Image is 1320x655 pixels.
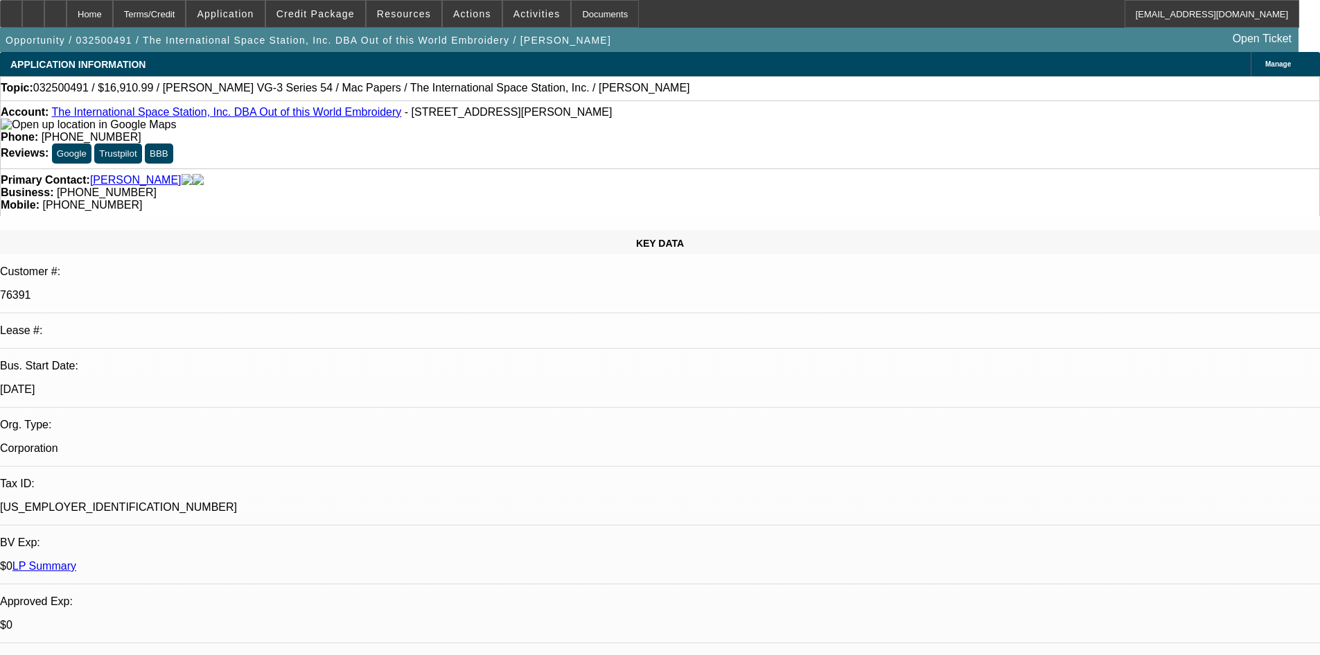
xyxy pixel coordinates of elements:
span: Manage [1265,60,1291,68]
span: [PHONE_NUMBER] [57,186,157,198]
button: Activities [503,1,571,27]
span: [PHONE_NUMBER] [42,131,141,143]
span: [PHONE_NUMBER] [42,199,142,211]
a: Open Ticket [1227,27,1297,51]
button: Resources [367,1,441,27]
strong: Phone: [1,131,38,143]
button: Application [186,1,264,27]
strong: Mobile: [1,199,39,211]
img: Open up location in Google Maps [1,119,176,131]
button: Google [52,143,91,164]
a: View Google Maps [1,119,176,130]
button: Trustpilot [94,143,141,164]
span: Activities [513,8,561,19]
img: linkedin-icon.png [193,174,204,186]
strong: Business: [1,186,53,198]
span: Resources [377,8,431,19]
img: facebook-icon.png [182,174,193,186]
a: [PERSON_NAME] [90,174,182,186]
span: Actions [453,8,491,19]
span: Credit Package [276,8,355,19]
span: - [STREET_ADDRESS][PERSON_NAME] [405,106,613,118]
span: Opportunity / 032500491 / The International Space Station, Inc. DBA Out of this World Embroidery ... [6,35,611,46]
span: KEY DATA [636,238,684,249]
button: Credit Package [266,1,365,27]
strong: Topic: [1,82,33,94]
span: Application [197,8,254,19]
button: BBB [145,143,173,164]
a: The International Space Station, Inc. DBA Out of this World Embroidery [51,106,401,118]
button: Actions [443,1,502,27]
strong: Reviews: [1,147,49,159]
strong: Account: [1,106,49,118]
span: APPLICATION INFORMATION [10,59,146,70]
span: 032500491 / $16,910.99 / [PERSON_NAME] VG-3 Series 54 / Mac Papers / The International Space Stat... [33,82,690,94]
a: LP Summary [12,560,76,572]
strong: Primary Contact: [1,174,90,186]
